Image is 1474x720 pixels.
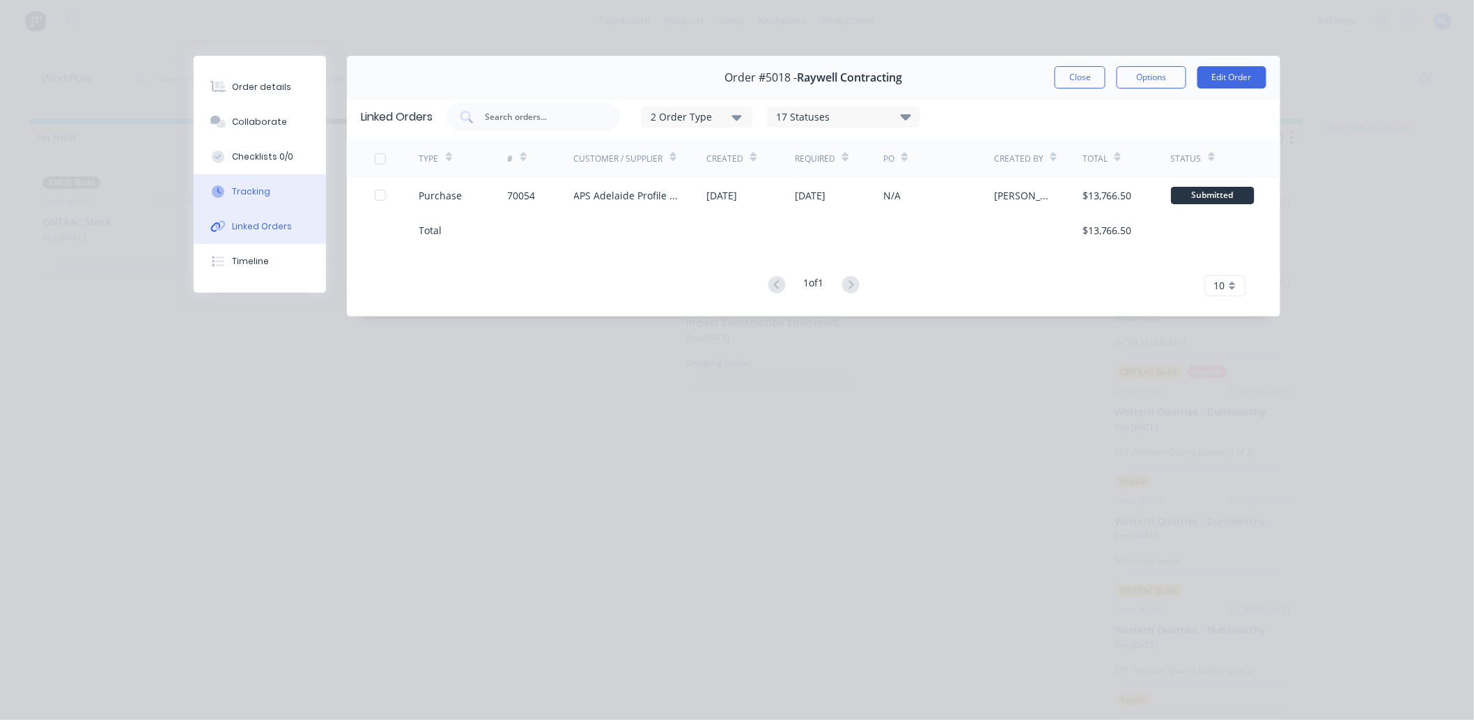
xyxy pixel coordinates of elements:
[1083,223,1132,238] div: $13,766.50
[651,109,744,124] div: 2 Order Type
[804,275,824,296] div: 1 of 1
[508,153,513,165] div: #
[725,71,798,84] span: Order #5018 -
[194,70,326,105] button: Order details
[1055,66,1105,89] button: Close
[574,153,663,165] div: Customer / Supplier
[1083,153,1108,165] div: Total
[706,188,737,203] div: [DATE]
[419,223,442,238] div: Total
[768,109,920,125] div: 17 Statuses
[795,188,825,203] div: [DATE]
[194,139,326,174] button: Checklists 0/0
[194,174,326,209] button: Tracking
[706,153,743,165] div: Created
[795,153,835,165] div: Required
[233,220,293,233] div: Linked Orders
[233,185,271,198] div: Tracking
[994,188,1055,203] div: [PERSON_NAME]
[233,81,292,93] div: Order details
[508,188,536,203] div: 70054
[194,244,326,279] button: Timeline
[233,151,294,163] div: Checklists 0/0
[419,153,439,165] div: TYPE
[1214,278,1225,293] span: 10
[574,188,679,203] div: APS Adelaide Profile Services
[642,107,753,128] button: 2 Order Type
[233,255,270,268] div: Timeline
[994,153,1044,165] div: Created By
[1171,187,1255,204] div: Submitted
[1197,66,1266,89] button: Edit Order
[194,105,326,139] button: Collaborate
[1171,153,1202,165] div: Status
[233,116,288,128] div: Collaborate
[1083,188,1132,203] div: $13,766.50
[194,209,326,244] button: Linked Orders
[419,188,463,203] div: Purchase
[883,153,894,165] div: PO
[1117,66,1186,89] button: Options
[883,188,901,203] div: N/A
[798,71,903,84] span: Raywell Contracting
[361,109,433,125] div: Linked Orders
[483,110,599,124] input: Search orders...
